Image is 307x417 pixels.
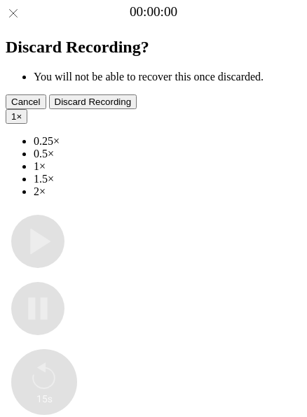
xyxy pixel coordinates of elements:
h2: Discard Recording? [6,38,301,57]
li: 0.5× [34,148,301,160]
button: 1× [6,109,27,124]
span: 1 [11,111,16,122]
button: Cancel [6,94,46,109]
li: 1× [34,160,301,173]
button: Discard Recording [49,94,137,109]
li: 1.5× [34,173,301,185]
li: 2× [34,185,301,198]
li: You will not be able to recover this once discarded. [34,71,301,83]
a: 00:00:00 [130,4,177,20]
li: 0.25× [34,135,301,148]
